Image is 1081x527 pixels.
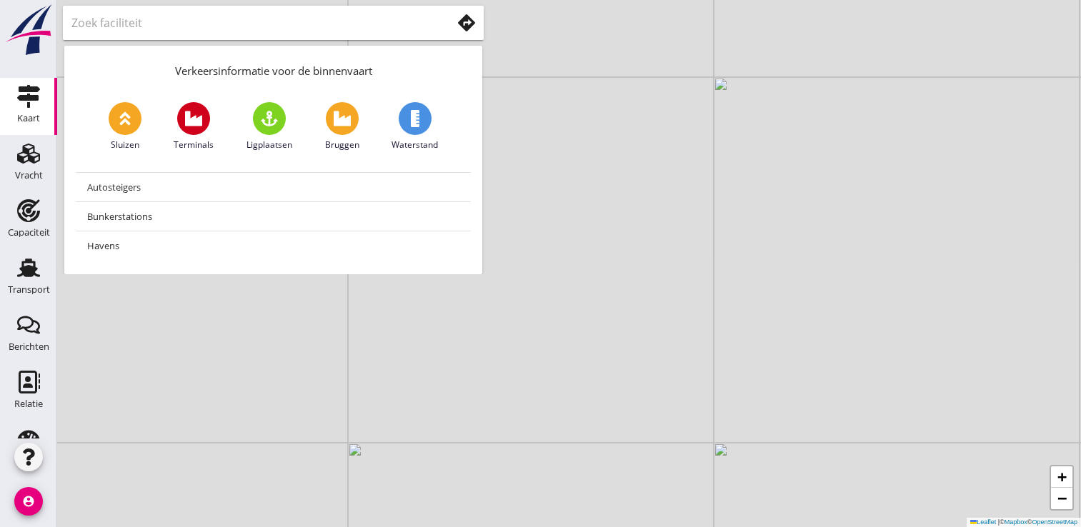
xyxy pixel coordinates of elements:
[14,399,43,408] div: Relatie
[87,237,459,254] div: Havens
[3,4,54,56] img: logo-small.a267ee39.svg
[111,139,139,151] span: Sluizen
[87,179,459,196] div: Autosteigers
[998,518,1000,526] span: |
[1057,489,1067,507] span: −
[174,139,214,151] span: Terminals
[246,139,292,151] span: Ligplaatsen
[1032,518,1077,526] a: OpenStreetMap
[970,518,996,526] a: Leaflet
[64,46,482,91] div: Verkeersinformatie voor de binnenvaart
[71,11,432,34] input: Zoek faciliteit
[325,102,359,151] a: Bruggen
[14,487,43,516] i: account_circle
[392,139,438,151] span: Waterstand
[1057,468,1067,486] span: +
[174,102,214,151] a: Terminals
[246,102,292,151] a: Ligplaatsen
[1051,488,1072,509] a: Zoom out
[8,228,50,237] div: Capaciteit
[9,342,49,351] div: Berichten
[109,102,141,151] a: Sluizen
[17,114,40,123] div: Kaart
[392,102,438,151] a: Waterstand
[87,208,459,225] div: Bunkerstations
[1005,518,1027,526] a: Mapbox
[15,171,43,180] div: Vracht
[325,139,359,151] span: Bruggen
[967,518,1081,527] div: © ©
[1051,466,1072,488] a: Zoom in
[8,285,50,294] div: Transport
